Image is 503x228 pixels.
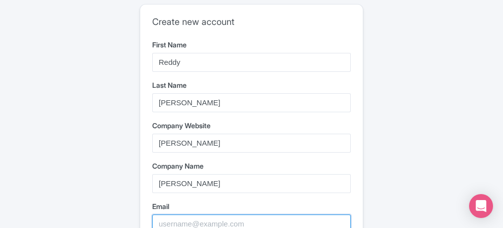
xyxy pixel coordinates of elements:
[152,16,351,27] h2: Create new account
[152,134,351,153] input: example.com
[152,201,351,212] label: Email
[152,80,351,90] label: Last Name
[469,194,493,218] div: Open Intercom Messenger
[152,161,351,171] label: Company Name
[152,39,351,50] label: First Name
[152,120,351,131] label: Company Website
